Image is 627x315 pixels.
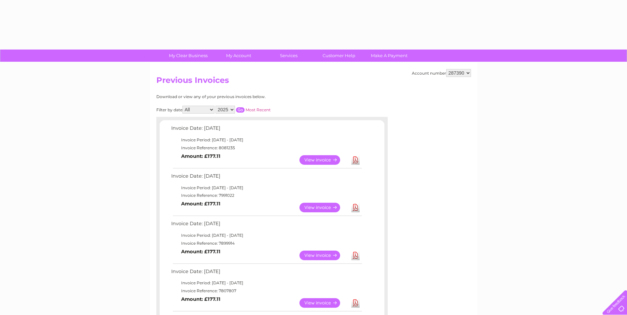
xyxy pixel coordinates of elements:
a: Download [351,251,360,260]
a: View [299,251,348,260]
a: Most Recent [246,107,271,112]
a: My Clear Business [161,50,216,62]
td: Invoice Reference: 8081235 [170,144,363,152]
td: Invoice Reference: 7899914 [170,239,363,247]
a: Download [351,155,360,165]
td: Invoice Date: [DATE] [170,219,363,231]
a: Services [261,50,316,62]
div: Download or view any of your previous invoices below. [156,94,330,99]
b: Amount: £177.11 [181,249,220,255]
a: View [299,203,348,212]
h2: Previous Invoices [156,76,471,88]
td: Invoice Date: [DATE] [170,267,363,279]
a: Make A Payment [362,50,416,62]
td: Invoice Period: [DATE] - [DATE] [170,136,363,144]
a: Customer Help [312,50,366,62]
b: Amount: £177.11 [181,296,220,302]
b: Amount: £177.11 [181,153,220,159]
a: My Account [211,50,266,62]
a: View [299,298,348,308]
td: Invoice Period: [DATE] - [DATE] [170,184,363,192]
td: Invoice Date: [DATE] [170,172,363,184]
td: Invoice Reference: 7991022 [170,192,363,199]
td: Invoice Date: [DATE] [170,124,363,136]
a: View [299,155,348,165]
td: Invoice Period: [DATE] - [DATE] [170,231,363,239]
td: Invoice Period: [DATE] - [DATE] [170,279,363,287]
b: Amount: £177.11 [181,201,220,207]
div: Account number [412,69,471,77]
td: Invoice Reference: 7807807 [170,287,363,295]
a: Download [351,298,360,308]
div: Filter by date [156,106,330,114]
a: Download [351,203,360,212]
